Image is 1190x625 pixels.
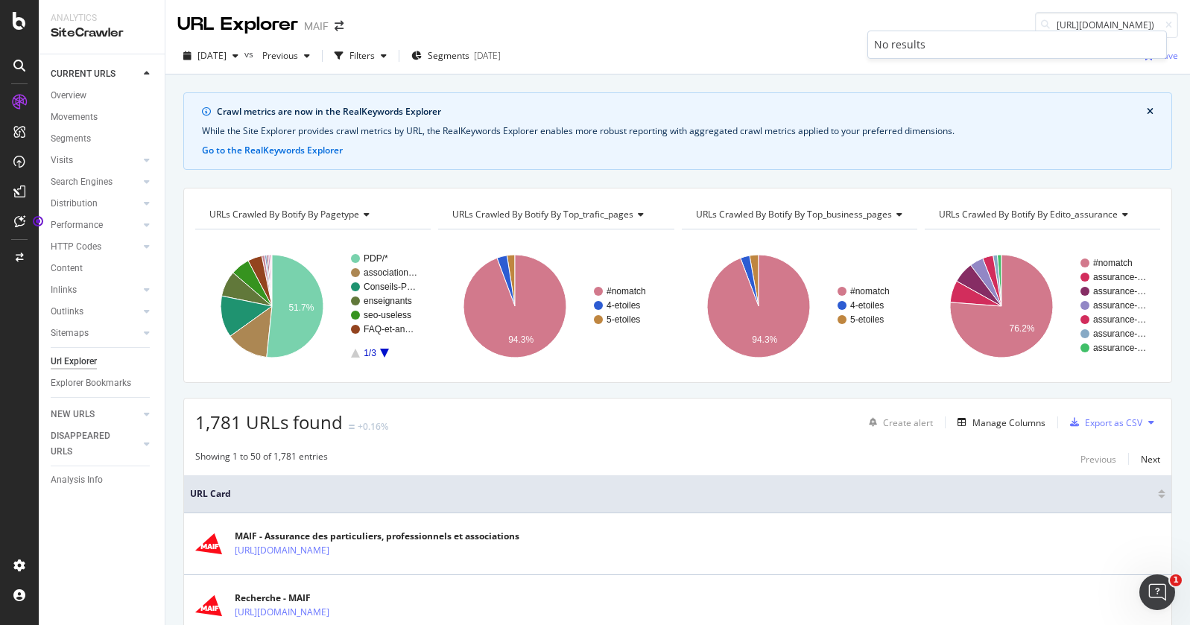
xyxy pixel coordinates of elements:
text: 51.7% [288,302,314,313]
span: URL Card [190,487,1154,501]
div: Showing 1 to 50 of 1,781 entries [195,450,328,468]
text: #nomatch [1093,258,1133,268]
div: arrow-right-arrow-left [335,21,344,31]
button: Export as CSV [1064,410,1142,434]
text: assurance-… [1093,286,1146,296]
div: Inlinks [51,282,77,298]
h4: URLs Crawled By Botify By top_trafic_pages [449,203,660,226]
a: Explorer Bookmarks [51,375,154,391]
div: Search Engines [51,174,113,190]
span: 1 [1170,574,1182,586]
div: Next [1141,453,1160,466]
text: enseignants [364,296,412,306]
text: 94.3% [508,334,534,345]
div: Analytics [51,12,153,25]
svg: A chart. [438,241,671,371]
button: Next [1141,450,1160,468]
div: Content [51,261,83,276]
img: main image [190,587,227,624]
div: MAIF [304,19,329,34]
h4: URLs Crawled By Botify By pagetype [206,203,417,226]
h4: URLs Crawled By Botify By top_business_pages [693,203,914,226]
div: Performance [51,218,103,233]
div: Segments [51,131,91,147]
span: URLs Crawled By Botify By edito_assurance [939,208,1118,221]
svg: A chart. [195,241,428,371]
text: #nomatch [850,286,890,296]
div: Save [1158,49,1178,62]
div: While the Site Explorer provides crawl metrics by URL, the RealKeywords Explorer enables more rob... [202,124,1153,138]
a: CURRENT URLS [51,66,139,82]
text: 5-etoiles [850,314,884,325]
text: association… [364,267,417,278]
a: Sitemaps [51,326,139,341]
h4: URLs Crawled By Botify By edito_assurance [936,203,1147,226]
text: #nomatch [607,286,646,296]
a: Visits [51,153,139,168]
text: 76.2% [1009,323,1034,334]
div: Tooltip anchor [31,215,45,228]
a: HTTP Codes [51,239,139,255]
span: URLs Crawled By Botify By top_business_pages [696,208,892,221]
button: close banner [1143,102,1157,121]
div: Visits [51,153,73,168]
span: Previous [256,49,298,62]
a: NEW URLS [51,407,139,422]
div: Url Explorer [51,354,97,369]
span: vs [244,48,256,60]
div: NEW URLS [51,407,95,422]
div: Explorer Bookmarks [51,375,131,391]
a: Url Explorer [51,354,154,369]
button: Manage Columns [952,413,1045,431]
div: Distribution [51,196,98,212]
a: [URL][DOMAIN_NAME] [235,543,329,558]
div: HTTP Codes [51,239,101,255]
text: 1/3 [364,348,376,358]
div: MAIF - Assurance des particuliers, professionnels et associations [235,530,519,543]
a: Segments [51,131,154,147]
text: Conseils-P… [364,282,416,292]
div: Recherche - MAIF [235,591,394,605]
button: Previous [256,44,316,68]
div: Create alert [883,416,933,429]
a: Content [51,261,154,276]
text: FAQ-et-an… [364,324,414,334]
span: 2025 Oct. 7th [197,49,227,62]
button: Segments[DATE] [405,44,507,68]
a: Search Engines [51,174,139,190]
span: URLs Crawled By Botify By pagetype [209,208,359,221]
a: [URL][DOMAIN_NAME] [235,605,329,620]
a: Analysis Info [51,472,154,488]
button: Previous [1080,450,1116,468]
span: 1,781 URLs found [195,410,343,434]
div: URL Explorer [177,12,298,37]
div: Analysis Info [51,472,103,488]
img: main image [190,525,227,562]
text: assurance-… [1093,300,1146,311]
text: assurance-… [1093,343,1146,353]
text: assurance-… [1093,314,1146,325]
div: +0.16% [358,420,388,433]
img: Equal [349,425,355,429]
div: Outlinks [51,304,83,320]
div: Overview [51,88,86,104]
button: Go to the RealKeywords Explorer [202,144,343,157]
a: Outlinks [51,304,139,320]
iframe: Intercom live chat [1139,574,1175,610]
span: URLs Crawled By Botify By top_trafic_pages [452,208,633,221]
div: Movements [51,110,98,125]
span: Segments [428,49,469,62]
div: No results [874,37,1160,52]
div: Crawl metrics are now in the RealKeywords Explorer [217,105,1147,118]
div: Previous [1080,453,1116,466]
button: Filters [329,44,393,68]
a: DISAPPEARED URLS [51,428,139,460]
text: 5-etoiles [607,314,640,325]
div: info banner [183,92,1172,170]
svg: A chart. [925,241,1158,371]
div: A chart. [682,241,915,371]
input: Find a URL [1035,12,1178,38]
